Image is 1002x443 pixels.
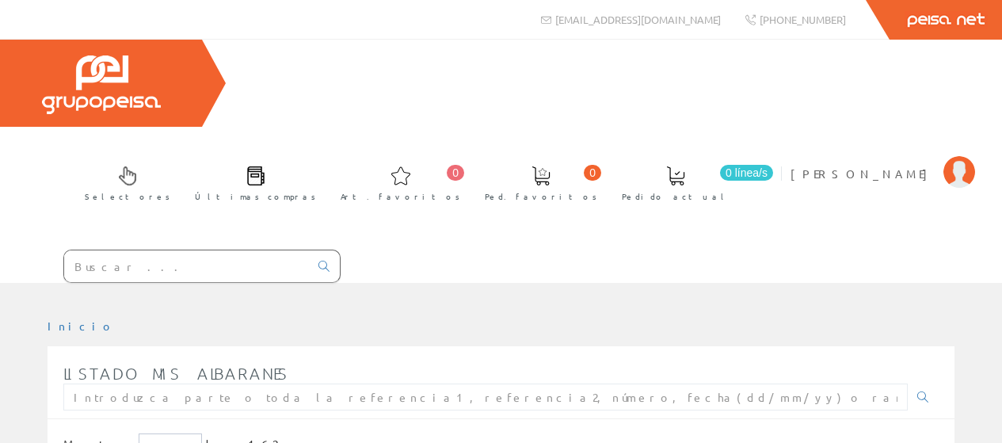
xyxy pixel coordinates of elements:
[195,189,316,204] span: Últimas compras
[791,166,935,181] span: [PERSON_NAME]
[447,165,464,181] span: 0
[179,153,324,211] a: Últimas compras
[63,384,908,411] input: Introduzca parte o toda la referencia1, referencia2, número, fecha(dd/mm/yy) o rango de fechas(dd...
[341,189,460,204] span: Art. favoritos
[63,364,289,383] span: Listado mis albaranes
[48,319,115,333] a: Inicio
[584,165,601,181] span: 0
[64,250,309,282] input: Buscar ...
[760,13,846,26] span: [PHONE_NUMBER]
[69,153,178,211] a: Selectores
[622,189,730,204] span: Pedido actual
[720,165,773,181] span: 0 línea/s
[791,153,975,168] a: [PERSON_NAME]
[42,55,161,114] img: Grupo Peisa
[555,13,721,26] span: [EMAIL_ADDRESS][DOMAIN_NAME]
[85,189,170,204] span: Selectores
[485,189,597,204] span: Ped. favoritos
